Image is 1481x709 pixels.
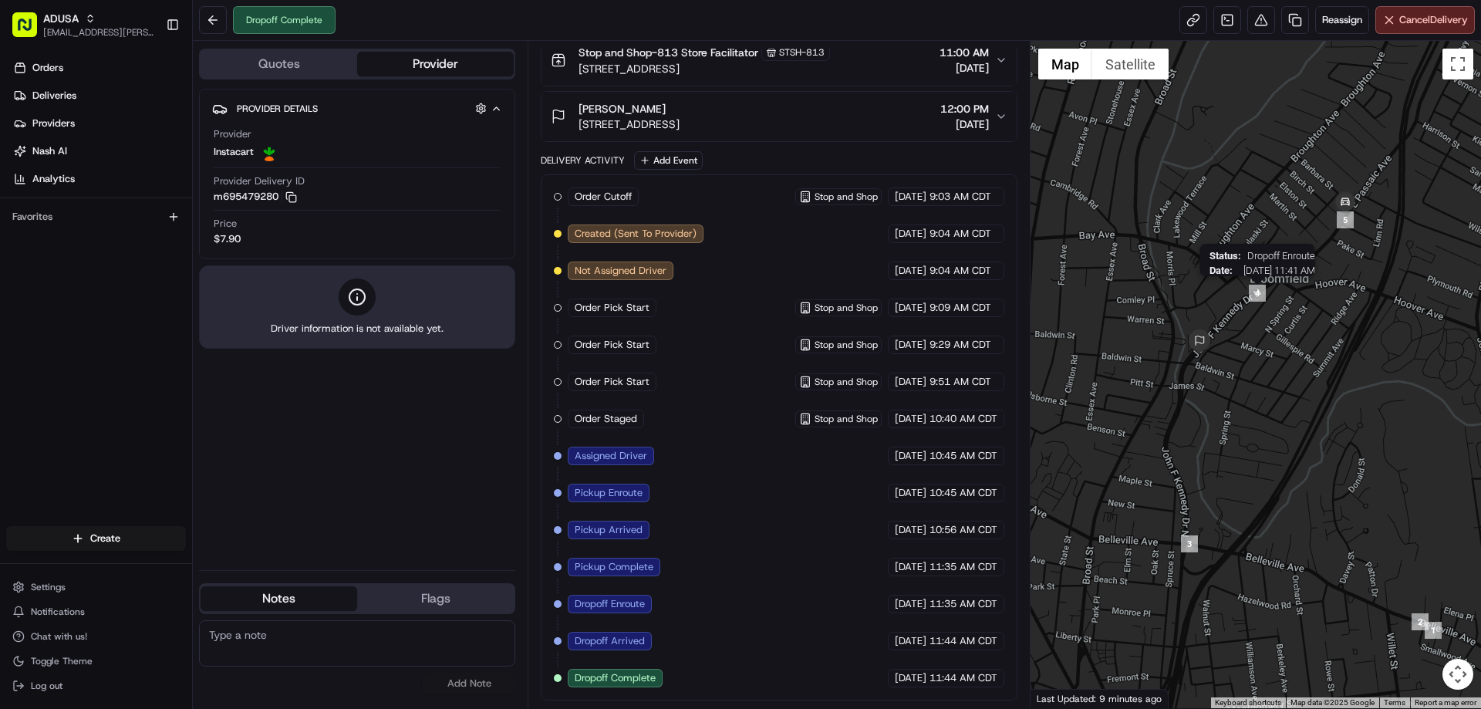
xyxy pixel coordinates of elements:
span: Instacart [214,145,254,159]
span: [DATE] [895,301,926,315]
span: Knowledge Base [31,224,118,239]
span: Order Staged [575,412,637,426]
a: 📗Knowledge Base [9,218,124,245]
span: 10:45 AM CDT [929,486,997,500]
span: [DATE] [895,671,926,685]
span: Stop and Shop [815,376,878,388]
span: Provider Delivery ID [214,174,305,188]
button: Show satellite imagery [1092,49,1169,79]
span: Dropoff Complete [575,671,656,685]
span: [STREET_ADDRESS] [579,61,830,76]
img: Google [1034,688,1085,708]
span: $7.90 [214,232,241,246]
span: Order Cutoff [575,190,632,204]
button: ADUSA[EMAIL_ADDRESS][PERSON_NAME][DOMAIN_NAME] [6,6,160,43]
span: [DATE] [895,486,926,500]
button: Create [6,526,186,551]
span: Providers [32,116,75,130]
span: Chat with us! [31,630,87,643]
span: [DATE] [895,634,926,648]
div: 💻 [130,225,143,238]
span: 9:03 AM CDT [929,190,991,204]
div: 📗 [15,225,28,238]
button: Toggle Theme [6,650,186,672]
span: [DATE] 11:41 AM [1238,265,1314,276]
span: 10:40 AM CDT [929,412,997,426]
button: Add Event [634,151,703,170]
span: Assigned Driver [575,449,647,463]
span: [DATE] [895,227,926,241]
span: Status : [1209,250,1240,262]
span: 11:44 AM CDT [929,634,997,648]
span: [DATE] [895,560,926,574]
button: ADUSA [43,11,79,26]
button: Start new chat [262,152,281,170]
span: Pickup Complete [575,560,653,574]
span: Driver information is not available yet. [271,322,444,336]
span: Order Pick Start [575,375,649,389]
img: 1736555255976-a54dd68f-1ca7-489b-9aae-adbdc363a1c4 [15,147,43,175]
span: Toggle Theme [31,655,93,667]
span: 11:44 AM CDT [929,671,997,685]
button: Keyboard shortcuts [1215,697,1281,708]
div: 1 [1425,622,1442,639]
span: Settings [31,581,66,593]
span: Nash AI [32,144,67,158]
span: Analytics [32,172,75,186]
a: Providers [6,111,192,136]
div: Last Updated: 9 minutes ago [1031,689,1169,708]
a: Open this area in Google Maps (opens a new window) [1034,688,1085,708]
img: profile_instacart_ahold_partner.png [260,143,278,161]
span: Order Pick Start [575,338,649,352]
span: [DATE] [895,412,926,426]
span: Map data ©2025 Google [1290,698,1375,707]
div: 2 [1412,613,1429,630]
span: [DATE] [895,338,926,352]
span: 9:09 AM CDT [929,301,991,315]
span: 9:04 AM CDT [929,227,991,241]
span: [DATE] [895,375,926,389]
button: Map camera controls [1442,659,1473,690]
a: Analytics [6,167,192,191]
span: Stop and Shop [815,413,878,425]
span: [DATE] [895,449,926,463]
span: 10:56 AM CDT [929,523,997,537]
span: Dropoff Enroute [1247,250,1314,262]
span: Order Pick Start [575,301,649,315]
button: Log out [6,675,186,697]
button: Reassign [1315,6,1369,34]
span: 11:35 AM CDT [929,560,997,574]
button: Notes [201,586,357,611]
span: Created (Sent To Provider) [575,227,697,241]
button: Show street map [1038,49,1092,79]
button: Notifications [6,601,186,623]
button: [EMAIL_ADDRESS][PERSON_NAME][DOMAIN_NAME] [43,26,153,39]
a: Powered byPylon [109,261,187,273]
div: 4 [1249,285,1266,302]
span: Dropoff Enroute [575,597,645,611]
span: [DATE] [895,264,926,278]
a: 💻API Documentation [124,218,254,245]
span: Price [214,217,237,231]
span: Not Assigned Driver [575,264,666,278]
a: Orders [6,56,192,80]
button: Provider [357,52,514,76]
span: Dropoff Arrived [575,634,645,648]
button: [PERSON_NAME][STREET_ADDRESS]12:00 PM[DATE] [541,92,1016,141]
button: Provider Details [212,96,502,121]
span: Stop and Shop-813 Store Facilitator [579,45,758,60]
span: 10:45 AM CDT [929,449,997,463]
button: Toggle fullscreen view [1442,49,1473,79]
span: Notifications [31,606,85,618]
span: Create [90,532,120,545]
div: Favorites [6,204,186,229]
button: m695479280 [214,190,297,204]
span: Pickup Enroute [575,486,643,500]
div: 5 [1337,211,1354,228]
span: Log out [31,680,62,692]
div: Start new chat [52,147,253,163]
p: Welcome 👋 [15,62,281,86]
span: Deliveries [32,89,76,103]
span: Stop and Shop [815,191,878,203]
